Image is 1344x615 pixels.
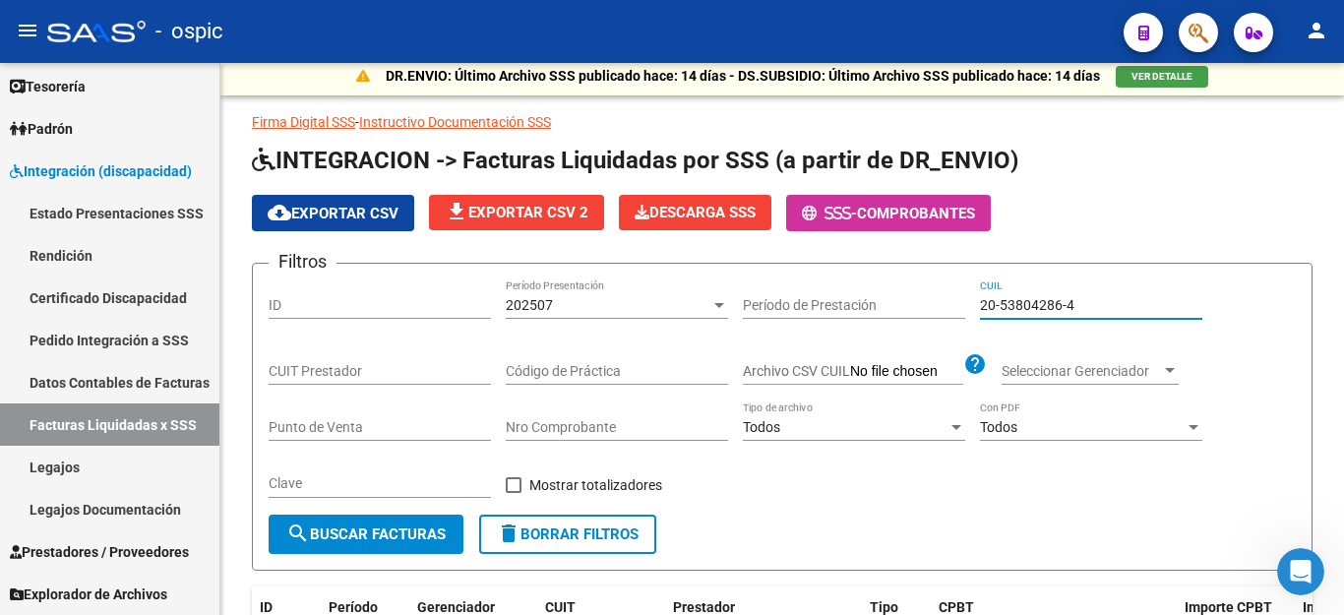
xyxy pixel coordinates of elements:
span: - ospic [155,10,223,53]
p: - [252,111,1313,133]
a: Instructivo Documentación SSS [359,114,551,130]
button: VER DETALLE [1116,66,1208,88]
span: Prestadores / Proveedores [10,541,189,563]
button: Exportar CSV 2 [429,195,604,230]
button: -Comprobantes [786,195,991,231]
span: Todos [980,419,1017,435]
h3: Filtros [269,248,336,276]
button: Buscar Facturas [269,515,463,554]
span: Seleccionar Gerenciador [1002,363,1161,380]
span: CPBT [939,599,974,615]
span: Buscar Facturas [286,525,446,543]
span: Importe CPBT [1185,599,1272,615]
button: Descarga SSS [619,195,771,230]
mat-icon: delete [497,522,520,545]
span: 202507 [506,297,553,313]
mat-icon: file_download [445,200,468,223]
p: DR.ENVIO: Último Archivo SSS publicado hace: 14 días - DS.SUBSIDIO: Último Archivo SSS publicado ... [386,65,1100,87]
input: Archivo CSV CUIL [850,363,963,381]
span: Padrón [10,118,73,140]
span: Prestador [673,599,735,615]
span: Comprobantes [857,205,975,222]
mat-icon: help [963,352,987,376]
a: Firma Digital SSS [252,114,355,130]
span: Tesorería [10,76,86,97]
span: INTEGRACION -> Facturas Liquidadas por SSS (a partir de DR_ENVIO) [252,147,1018,174]
span: Exportar CSV 2 [445,204,588,221]
span: Borrar Filtros [497,525,639,543]
mat-icon: cloud_download [268,201,291,224]
button: Borrar Filtros [479,515,656,554]
app-download-masive: Descarga masiva de comprobantes (adjuntos) [619,195,771,231]
span: Descarga SSS [635,204,756,221]
mat-icon: person [1305,19,1328,42]
span: Todos [743,419,780,435]
span: Explorador de Archivos [10,584,167,605]
span: Archivo CSV CUIL [743,363,850,379]
mat-icon: menu [16,19,39,42]
span: Integración (discapacidad) [10,160,192,182]
span: Gerenciador [417,599,495,615]
button: Exportar CSV [252,195,414,231]
span: ID [260,599,273,615]
span: Exportar CSV [268,205,398,222]
span: VER DETALLE [1131,71,1192,82]
mat-icon: search [286,522,310,545]
span: Mostrar totalizadores [529,473,662,497]
iframe: Intercom live chat [1277,548,1324,595]
span: - [802,205,857,222]
span: CUIT [545,599,576,615]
